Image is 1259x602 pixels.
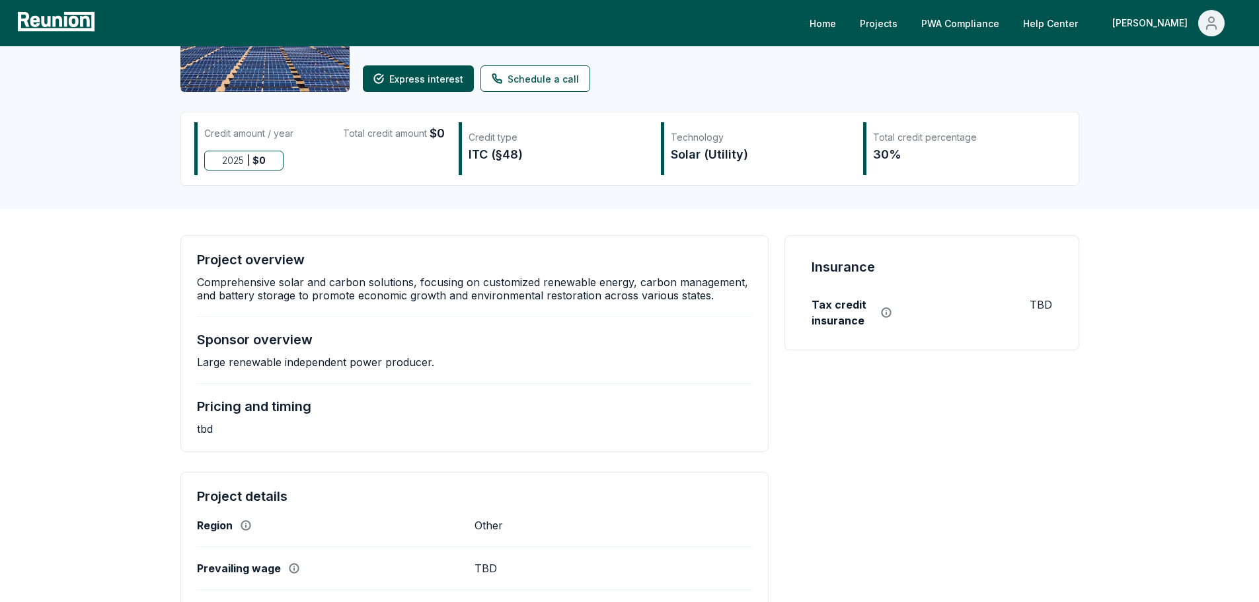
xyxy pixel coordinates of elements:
p: Comprehensive solar and carbon solutions, focusing on customized renewable energy, carbon managem... [197,276,753,302]
p: Other [475,519,503,532]
p: TBD [475,562,497,575]
a: Projects [849,10,908,36]
label: Region [197,519,233,532]
a: PWA Compliance [911,10,1010,36]
a: Schedule a call [480,65,590,92]
div: 30% [873,145,1051,164]
a: Home [799,10,847,36]
h4: Project details [197,488,753,504]
label: Prevailing wage [197,562,281,575]
div: Technology [671,131,849,144]
div: Total credit percentage [873,131,1051,144]
label: Tax credit insurance [812,297,873,328]
button: [PERSON_NAME] [1102,10,1235,36]
div: ITC (§48) [469,145,647,164]
div: Credit amount / year [204,124,293,143]
p: TBD [1030,297,1052,313]
nav: Main [799,10,1246,36]
button: Express interest [363,65,474,92]
p: Large renewable independent power producer. [197,356,434,369]
div: Credit type [469,131,647,144]
h4: Pricing and timing [197,398,311,414]
a: Help Center [1012,10,1088,36]
p: tbd [197,422,213,435]
span: 2025 [222,151,244,170]
h4: Sponsor overview [197,332,313,348]
div: [PERSON_NAME] [1112,10,1193,36]
h4: Project overview [197,252,305,268]
span: | [247,151,250,170]
h4: Insurance [812,257,875,277]
div: Total credit amount [343,124,445,143]
span: $ 0 [252,151,266,170]
div: Solar (Utility) [671,145,849,164]
span: $0 [430,124,445,143]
